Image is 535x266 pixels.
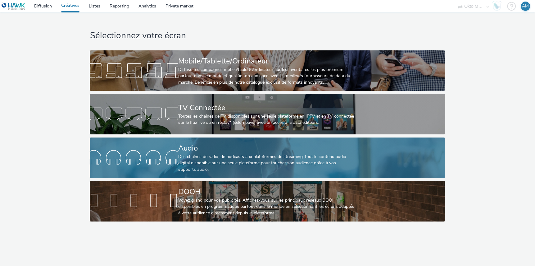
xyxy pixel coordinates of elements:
[522,2,529,11] div: AM
[178,143,354,154] div: Audio
[178,67,354,86] div: Diffuse tes campagnes mobile/tablette/ordinateur sur les inventaires les plus premium partout dan...
[90,30,445,42] h1: Sélectionnez votre écran
[90,94,445,134] a: TV ConnectéeToutes les chaines de TV disponibles sur une seule plateforme en IPTV et en TV connec...
[90,181,445,222] a: DOOHVoyez grand pour vos publicités! Affichez-vous sur les principaux réseaux DOOH disponibles en...
[90,138,445,178] a: AudioDes chaînes de radio, de podcasts aux plateformes de streaming: tout le contenu audio digita...
[178,197,354,216] div: Voyez grand pour vos publicités! Affichez-vous sur les principaux réseaux DOOH disponibles en pro...
[492,1,504,11] a: Hawk Academy
[178,56,354,67] div: Mobile/Tablette/Ordinateur
[492,1,501,11] img: Hawk Academy
[178,102,354,113] div: TV Connectée
[2,2,25,10] img: undefined Logo
[178,154,354,173] div: Des chaînes de radio, de podcasts aux plateformes de streaming: tout le contenu audio digital dis...
[178,113,354,126] div: Toutes les chaines de TV disponibles sur une seule plateforme en IPTV et en TV connectée sur le f...
[178,186,354,197] div: DOOH
[90,50,445,91] a: Mobile/Tablette/OrdinateurDiffuse tes campagnes mobile/tablette/ordinateur sur les inventaires le...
